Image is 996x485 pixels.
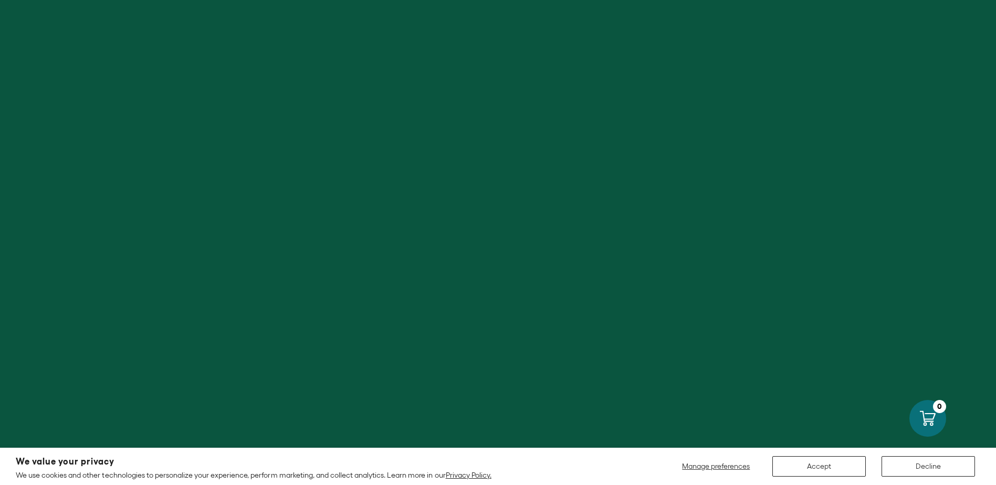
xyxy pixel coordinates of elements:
span: Manage preferences [682,462,750,470]
button: Manage preferences [676,456,757,477]
button: Accept [772,456,866,477]
button: Decline [882,456,975,477]
a: Privacy Policy. [446,471,491,479]
h2: We value your privacy [16,457,491,466]
div: 0 [933,400,946,413]
p: We use cookies and other technologies to personalize your experience, perform marketing, and coll... [16,470,491,480]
